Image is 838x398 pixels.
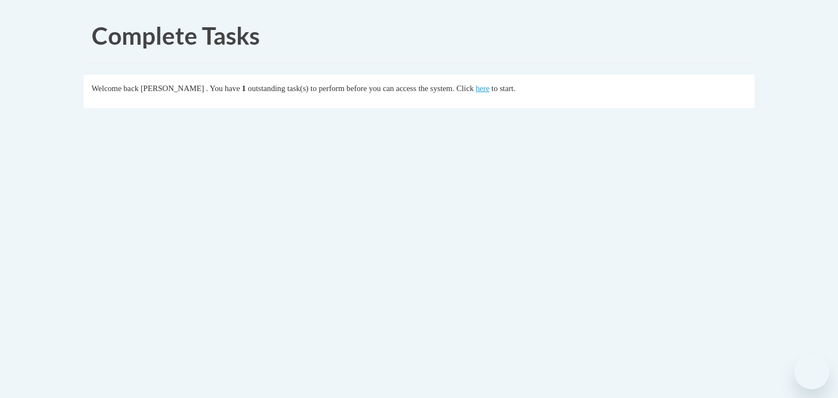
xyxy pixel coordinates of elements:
[92,84,139,93] span: Welcome back
[248,84,474,93] span: outstanding task(s) to perform before you can access the system. Click
[141,84,204,93] span: [PERSON_NAME]
[92,21,260,50] span: Complete Tasks
[242,84,246,93] span: 1
[492,84,516,93] span: to start.
[206,84,240,93] span: . You have
[476,84,489,93] a: here
[794,354,829,389] iframe: Button to launch messaging window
